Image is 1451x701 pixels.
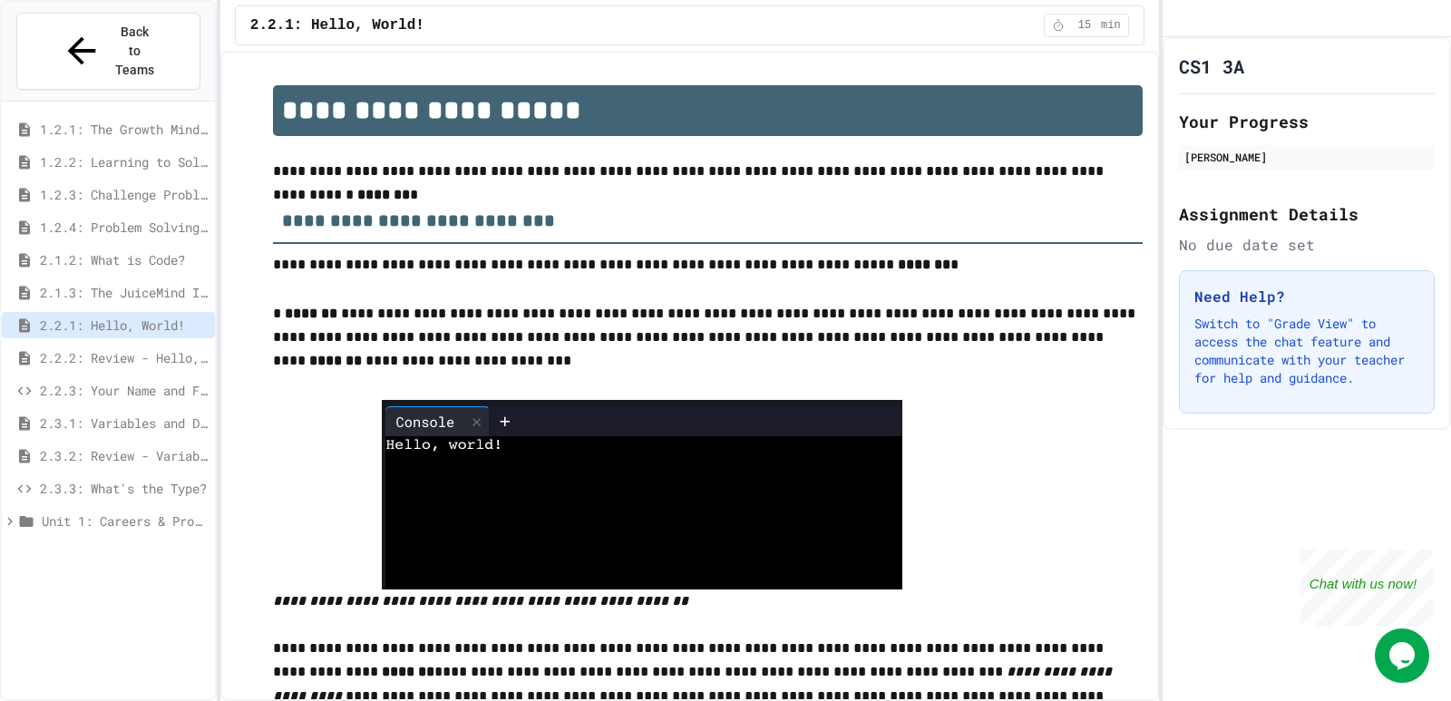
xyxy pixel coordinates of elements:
h1: CS1 3A [1179,54,1244,79]
p: Switch to "Grade View" to access the chat feature and communicate with your teacher for help and ... [1194,315,1419,387]
span: 2.2.1: Hello, World! [40,316,208,335]
span: min [1101,18,1121,33]
div: No due date set [1179,234,1435,256]
span: 1.2.4: Problem Solving Practice [40,218,208,237]
span: 2.1.2: What is Code? [40,250,208,269]
span: 1.2.3: Challenge Problem - The Bridge [40,185,208,204]
span: 1.2.2: Learning to Solve Hard Problems [40,152,208,171]
h2: Your Progress [1179,109,1435,134]
iframe: chat widget [1375,628,1433,683]
span: 2.1.3: The JuiceMind IDE [40,283,208,302]
span: Unit 1: Careers & Professionalism [42,511,208,531]
h3: Need Help? [1194,286,1419,307]
iframe: chat widget [1300,550,1433,627]
span: 15 [1070,18,1099,33]
span: 2.3.3: What's the Type? [40,479,208,498]
div: [PERSON_NAME] [1184,149,1429,165]
h2: Assignment Details [1179,201,1435,227]
button: Back to Teams [16,13,200,90]
span: Back to Teams [113,23,156,80]
span: 2.2.1: Hello, World! [250,15,424,36]
span: 2.2.3: Your Name and Favorite Movie [40,381,208,400]
span: 1.2.1: The Growth Mindset [40,120,208,139]
span: 2.2.2: Review - Hello, World! [40,348,208,367]
span: 2.3.2: Review - Variables and Data Types [40,446,208,465]
span: 2.3.1: Variables and Data Types [40,414,208,433]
